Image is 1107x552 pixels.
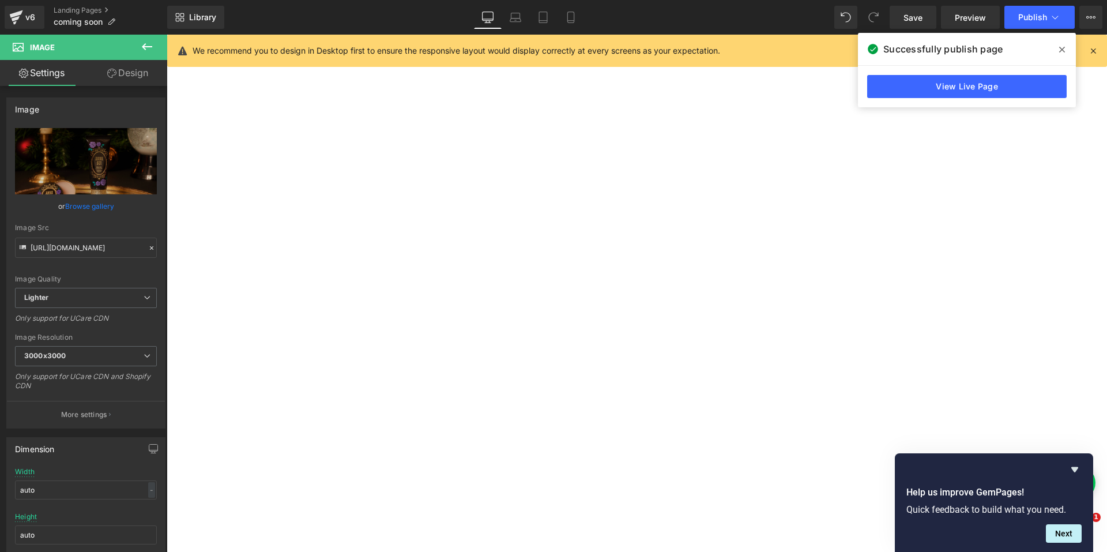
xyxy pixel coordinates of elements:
input: Link [15,238,157,258]
span: Preview [955,12,986,24]
button: Hide survey [1068,463,1082,476]
span: Publish [1018,13,1047,22]
span: 1 [1091,513,1101,522]
a: v6 [5,6,44,29]
a: New Library [167,6,224,29]
span: Library [189,12,216,22]
div: Dimension [15,438,55,454]
p: Quick feedback to build what you need. [906,504,1082,515]
p: More settings [61,410,107,420]
span: Save [903,12,922,24]
b: Lighter [24,293,48,302]
p: We recommend you to design in Desktop first to ensure the responsive layout would display correct... [193,44,720,57]
div: Image Quality [15,275,157,283]
div: - [148,482,155,498]
span: coming soon [54,17,103,27]
input: auto [15,480,157,500]
input: auto [15,525,157,545]
a: Mobile [557,6,585,29]
button: Undo [834,6,857,29]
span: Successfully publish page [883,42,1003,56]
button: Redo [862,6,885,29]
div: Image [15,98,39,114]
a: Tablet [529,6,557,29]
button: More settings [7,401,165,428]
div: v6 [23,10,37,25]
b: 3000x3000 [24,351,66,360]
a: Desktop [474,6,502,29]
div: Only support for UCare CDN [15,314,157,331]
div: Help us improve GemPages! [906,463,1082,543]
span: Image [30,43,55,52]
a: Landing Pages [54,6,167,15]
a: View Live Page [867,75,1067,98]
a: Laptop [502,6,529,29]
div: Height [15,513,37,521]
div: or [15,200,157,212]
div: Width [15,468,35,476]
div: Image Src [15,224,157,232]
button: Publish [1004,6,1075,29]
button: Next question [1046,524,1082,543]
button: More [1079,6,1102,29]
h2: Help us improve GemPages! [906,486,1082,500]
a: Preview [941,6,1000,29]
a: Design [86,60,170,86]
div: Only support for UCare CDN and Shopify CDN [15,372,157,398]
a: Browse gallery [65,196,114,216]
div: Image Resolution [15,333,157,341]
